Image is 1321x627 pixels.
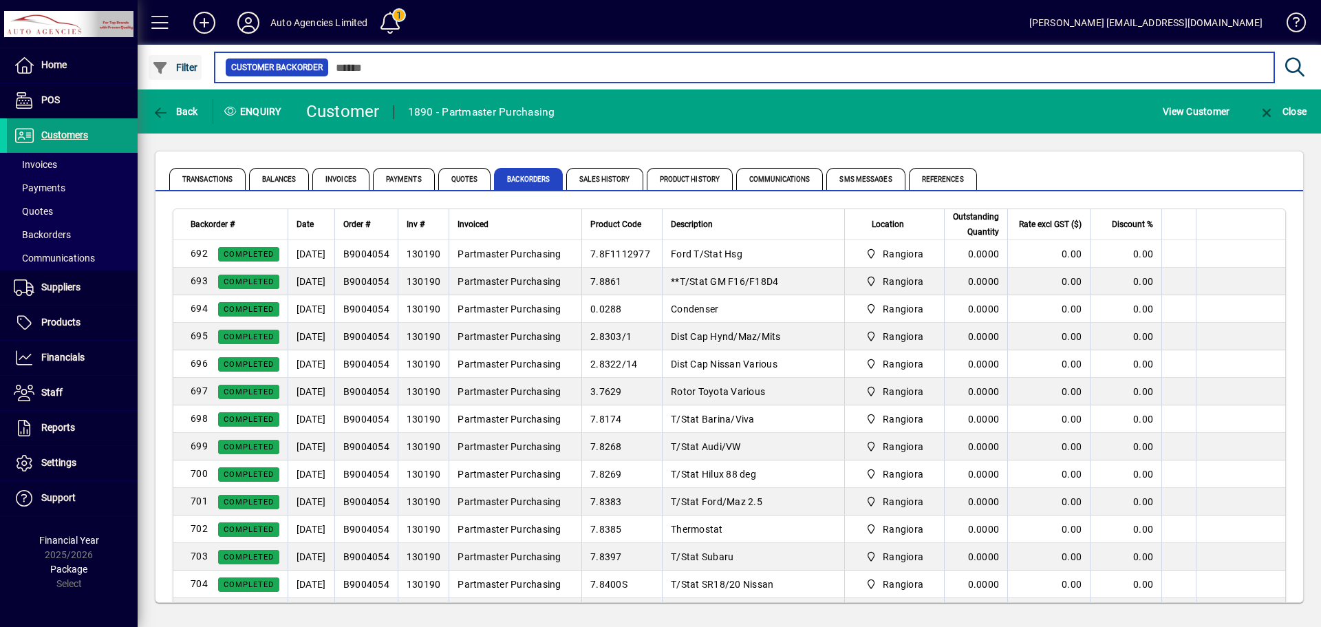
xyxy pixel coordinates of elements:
span: Backorder # [191,217,235,232]
td: 0.00 [1090,240,1161,268]
a: Support [7,481,138,516]
td: [DATE] [288,516,334,543]
td: [DATE] [288,268,334,295]
span: Completed [224,470,274,479]
td: [DATE] [288,323,334,350]
span: 7.8861 [590,276,622,287]
span: Back [152,106,198,117]
td: 0.00 [1090,405,1161,433]
td: 0.00 [1090,433,1161,460]
span: B9004054 [343,248,389,259]
span: Completed [224,360,274,369]
span: **T/Stat GM F16/F18D4 [671,276,778,287]
span: POS [41,94,60,105]
td: [DATE] [288,460,334,488]
span: Close [1258,106,1307,117]
a: Staff [7,376,138,410]
span: Rangiora [883,412,923,426]
td: 0.0000 [944,516,1007,543]
td: 0.00 [1007,268,1090,295]
span: Rangiora [860,411,930,427]
td: 0.00 [1007,323,1090,350]
span: Communications [736,168,823,190]
span: Rangiora [883,357,923,371]
span: View Customer [1163,100,1229,123]
td: 0.00 [1007,295,1090,323]
a: Backorders [7,223,138,246]
div: Product Code [590,217,654,232]
span: 692 [191,248,208,259]
span: Partmaster Purchasing [458,414,561,425]
span: Rangiora [883,330,923,343]
span: Rangiora [860,549,930,565]
span: 130190 [407,524,441,535]
div: Invoiced [458,217,573,232]
span: 3.7629 [590,386,622,397]
span: Filter [152,62,198,73]
span: Thermostat [671,524,723,535]
span: 7.8174 [590,414,622,425]
span: Partmaster Purchasing [458,386,561,397]
span: Invoices [14,159,57,170]
span: Partmaster Purchasing [458,469,561,480]
td: 0.00 [1090,378,1161,405]
a: Products [7,306,138,340]
a: Home [7,48,138,83]
td: 0.00 [1007,433,1090,460]
td: 0.00 [1090,488,1161,516]
span: 694 [191,303,208,314]
span: Suppliers [41,281,80,293]
span: 701 [191,496,208,507]
div: Location [853,217,936,232]
span: Rangiora [860,438,930,455]
a: Settings [7,446,138,480]
span: Rangiora [883,247,923,261]
td: 0.0000 [944,405,1007,433]
span: 699 [191,440,208,451]
span: B9004054 [343,496,389,507]
span: Partmaster Purchasing [458,524,561,535]
span: Partmaster Purchasing [458,248,561,259]
span: Rangiora [883,440,923,454]
td: 0.00 [1007,240,1090,268]
span: T/Stat Audi/VW [671,441,741,452]
td: 0.00 [1007,405,1090,433]
td: 0.0000 [944,571,1007,598]
span: Rangiora [883,467,923,481]
td: 0.0000 [944,295,1007,323]
span: Partmaster Purchasing [458,276,561,287]
span: 702 [191,523,208,534]
span: Support [41,492,76,503]
td: 0.0000 [944,488,1007,516]
span: Rangiora [860,466,930,482]
span: Order # [343,217,370,232]
span: Rangiora [860,246,930,262]
span: Partmaster Purchasing [458,441,561,452]
span: Product Code [590,217,641,232]
td: [DATE] [288,571,334,598]
div: Description [671,217,835,232]
a: Communications [7,246,138,270]
span: Rangiora [860,383,930,400]
span: Partmaster Purchasing [458,579,561,590]
span: T/Stat Ford/Maz 2.5 [671,496,762,507]
span: Condenser [671,304,718,315]
span: 130190 [407,276,441,287]
span: Rangiora [883,550,923,564]
div: Order # [343,217,389,232]
td: 0.00 [1090,460,1161,488]
span: 696 [191,358,208,369]
td: [DATE] [288,488,334,516]
span: Rangiora [860,356,930,372]
td: [DATE] [288,240,334,268]
td: 0.0000 [944,598,1007,626]
span: Customers [41,129,88,140]
span: 7.8400S [590,579,627,590]
span: Dist Cap Nissan Various [671,359,777,370]
span: Products [41,317,80,328]
span: Partmaster Purchasing [458,331,561,342]
span: Completed [224,387,274,396]
span: 130190 [407,331,441,342]
span: Completed [224,443,274,451]
span: Rangiora [860,328,930,345]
